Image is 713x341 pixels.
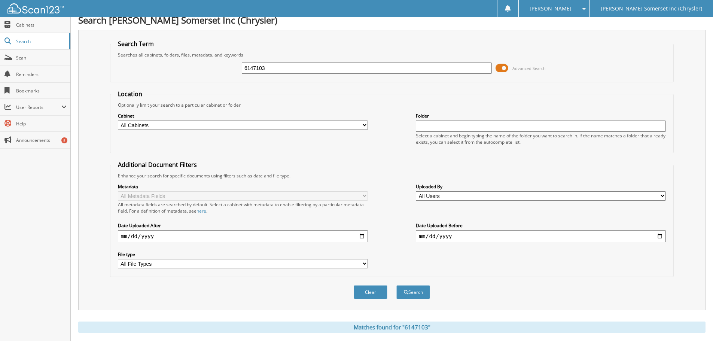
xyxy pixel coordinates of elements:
span: [PERSON_NAME] Somerset Inc (Chrysler) [601,6,702,11]
label: Date Uploaded After [118,222,368,229]
legend: Location [114,90,146,98]
label: Metadata [118,183,368,190]
div: Searches all cabinets, folders, files, metadata, and keywords [114,52,670,58]
label: File type [118,251,368,258]
input: start [118,230,368,242]
span: [PERSON_NAME] [530,6,572,11]
div: Optionally limit your search to a particular cabinet or folder [114,102,670,108]
div: 5 [61,137,67,143]
label: Folder [416,113,666,119]
label: Date Uploaded Before [416,222,666,229]
span: Bookmarks [16,88,67,94]
div: Enhance your search for specific documents using filters such as date and file type. [114,173,670,179]
div: All metadata fields are searched by default. Select a cabinet with metadata to enable filtering b... [118,201,368,214]
span: Cabinets [16,22,67,28]
span: Scan [16,55,67,61]
div: Select a cabinet and begin typing the name of the folder you want to search in. If the name match... [416,133,666,145]
span: Search [16,38,65,45]
span: Help [16,121,67,127]
span: User Reports [16,104,61,110]
span: Announcements [16,137,67,143]
span: Reminders [16,71,67,77]
div: Matches found for "6147103" [78,322,706,333]
input: end [416,230,666,242]
h1: Search [PERSON_NAME] Somerset Inc (Chrysler) [78,14,706,26]
legend: Search Term [114,40,158,48]
a: here [196,208,206,214]
label: Uploaded By [416,183,666,190]
label: Cabinet [118,113,368,119]
legend: Additional Document Filters [114,161,201,169]
img: scan123-logo-white.svg [7,3,64,13]
iframe: Chat Widget [676,305,713,341]
button: Clear [354,285,387,299]
button: Search [396,285,430,299]
span: Advanced Search [512,66,546,71]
